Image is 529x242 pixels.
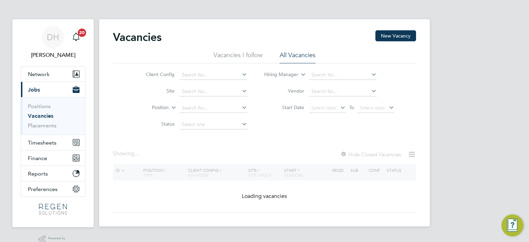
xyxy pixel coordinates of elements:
div: Showing [113,150,140,157]
label: Hiring Manager [259,71,298,78]
button: Engage Resource Center [501,214,523,236]
span: Jobs [28,86,40,93]
span: DH [47,33,59,42]
button: Finance [21,150,85,166]
img: regensolutions-logo-retina.png [39,204,67,215]
span: Network [28,71,50,77]
label: Hide Closed Vacancies [340,151,401,158]
span: 20 [78,29,86,37]
span: Preferences [28,186,58,192]
input: Select one [179,120,247,129]
a: Go to home page [21,204,85,215]
button: Preferences [21,181,85,197]
a: Positions [28,103,51,109]
button: Timesheets [21,135,85,150]
span: Timesheets [28,139,56,146]
span: Select date [311,105,336,111]
a: Placements [28,122,56,129]
input: Search for... [179,70,247,80]
input: Search for... [309,70,377,80]
label: Site [135,88,175,94]
label: Client Config [135,71,175,77]
label: Vendor [264,88,304,94]
div: Jobs [21,97,85,135]
button: Reports [21,166,85,181]
span: To [347,103,356,112]
span: Darren Hartman [21,51,85,59]
a: Vacancies [28,113,53,119]
span: ... [134,150,138,157]
label: Position [129,104,169,111]
label: Status [135,121,175,127]
li: All Vacancies [280,51,315,63]
nav: Main navigation [12,19,94,227]
button: Network [21,66,85,82]
input: Search for... [179,103,247,113]
button: Jobs [21,82,85,97]
h2: Vacancies [113,30,162,44]
span: Reports [28,170,48,177]
button: New Vacancy [375,30,416,41]
a: 20 [69,26,83,48]
span: Select date [360,105,385,111]
span: Powered by [48,235,68,241]
input: Search for... [309,87,377,96]
label: Start Date [264,104,304,111]
span: Finance [28,155,47,161]
li: Vacancies I follow [214,51,262,63]
a: DH[PERSON_NAME] [21,26,85,59]
input: Search for... [179,87,247,96]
